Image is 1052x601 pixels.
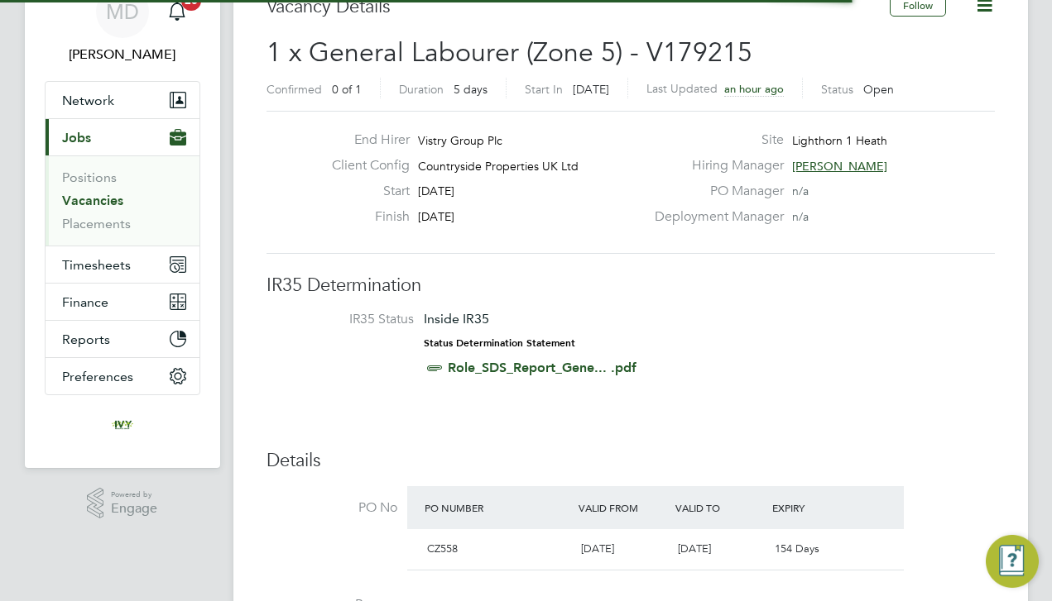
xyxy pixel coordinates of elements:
div: Expiry [768,493,865,522]
span: Matt Dewhurst [45,45,200,64]
label: Confirmed [267,82,322,97]
span: [DATE] [581,541,614,556]
a: Vacancies [62,193,123,208]
a: Go to home page [45,412,200,438]
label: Deployment Manager [645,208,784,226]
span: Countryside Properties UK Ltd [418,159,579,174]
strong: Status Determination Statement [424,337,575,349]
span: 5 days [454,82,488,97]
span: [DATE] [678,541,711,556]
span: [PERSON_NAME] [792,159,887,174]
a: Placements [62,216,131,231]
span: Lighthorn 1 Heath [792,133,887,148]
span: Engage [111,502,157,516]
label: Last Updated [646,81,718,96]
span: an hour ago [724,82,784,96]
span: Open [863,82,894,97]
label: Start In [525,82,563,97]
div: Valid From [574,493,671,522]
button: Jobs [46,119,199,155]
h3: IR35 Determination [267,274,995,298]
label: Site [645,131,784,149]
label: Duration [399,82,444,97]
button: Finance [46,284,199,320]
div: Valid To [671,493,768,522]
label: Hiring Manager [645,157,784,174]
span: Powered by [111,488,157,502]
button: Reports [46,321,199,357]
span: [DATE] [573,82,609,97]
a: Positions [62,169,117,185]
label: Client Config [319,157,410,174]
label: Finish [319,208,410,226]
span: n/a [792,209,809,224]
label: Start [319,183,410,200]
span: 154 Days [775,541,819,556]
span: Network [62,93,114,108]
button: Preferences [46,358,199,394]
span: Jobs [62,130,91,145]
label: PO No [267,499,397,517]
img: ivyresourcegroup-logo-retina.png [109,412,136,438]
div: PO Number [420,493,575,522]
span: 0 of 1 [332,82,362,97]
span: Inside IR35 [424,311,489,327]
span: Reports [62,332,110,347]
label: End Hirer [319,131,410,149]
button: Timesheets [46,246,199,283]
span: n/a [792,184,809,198]
span: [DATE] [418,209,454,224]
label: Status [821,82,853,97]
span: MD [106,1,139,22]
label: PO Manager [645,183,784,200]
span: Timesheets [62,257,131,273]
a: Powered byEngage [87,488,157,519]
span: Preferences [62,369,133,384]
span: [DATE] [418,184,454,198]
span: Finance [62,294,108,310]
h3: Details [267,449,995,473]
label: IR35 Status [283,311,414,328]
span: CZ558 [427,541,458,556]
span: 1 x General Labourer (Zone 5) - V179215 [267,36,752,69]
button: Network [46,82,199,118]
button: Engage Resource Center [986,535,1039,588]
div: Jobs [46,155,199,246]
span: Vistry Group Plc [418,133,502,148]
a: Role_SDS_Report_Gene... .pdf [448,360,636,375]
